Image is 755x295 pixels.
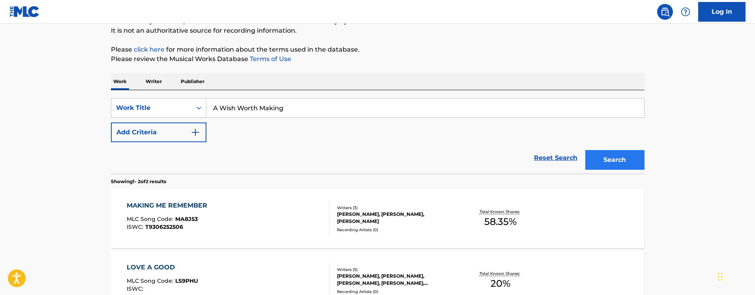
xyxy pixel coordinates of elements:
[480,271,522,276] p: Total Known Shares:
[530,149,581,167] a: Reset Search
[111,54,644,64] p: Please review the Musical Works Database
[191,128,200,137] img: 9d2ae6d4665cec9f34b9.svg
[143,73,164,90] p: Writer
[716,257,755,295] iframe: Chat Widget
[585,150,644,170] button: Search
[681,7,690,17] img: help
[145,223,183,230] span: T9306252506
[248,55,291,63] a: Terms of Use
[337,227,456,233] div: Recording Artists ( 0 )
[111,122,206,142] button: Add Criteria
[660,7,670,17] img: search
[116,103,187,113] div: Work Title
[718,265,723,289] div: Drag
[657,4,673,20] a: Public Search
[337,205,456,211] div: Writers ( 3 )
[111,178,166,185] p: Showing 1 - 2 of 2 results
[678,4,693,20] div: Help
[127,223,145,230] span: ISWC :
[127,285,145,292] span: ISWC :
[9,6,40,17] img: MLC Logo
[111,26,644,35] p: It is not an authoritative source for recording information.
[491,276,510,291] span: 20 %
[484,215,517,229] span: 58.35 %
[111,189,644,248] a: MAKING ME REMEMBERMLC Song Code:MA8J53ISWC:T9306252506Writers (3)[PERSON_NAME], [PERSON_NAME], [P...
[127,277,175,284] span: MLC Song Code :
[480,209,522,215] p: Total Known Shares:
[127,201,211,210] div: MAKING ME REMEMBER
[337,273,456,287] div: [PERSON_NAME], [PERSON_NAME], [PERSON_NAME], [PERSON_NAME], [PERSON_NAME]
[337,267,456,273] div: Writers ( 5 )
[337,289,456,295] div: Recording Artists ( 0 )
[111,98,644,174] form: Search Form
[178,73,207,90] p: Publisher
[337,211,456,225] div: [PERSON_NAME], [PERSON_NAME], [PERSON_NAME]
[127,263,198,272] div: LOVE A GOOD
[111,45,644,54] p: Please for more information about the terms used in the database.
[111,73,129,90] p: Work
[134,46,165,53] a: click here
[127,215,175,223] span: MLC Song Code :
[175,277,198,284] span: LS9PHU
[698,2,746,22] a: Log In
[175,215,198,223] span: MA8J53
